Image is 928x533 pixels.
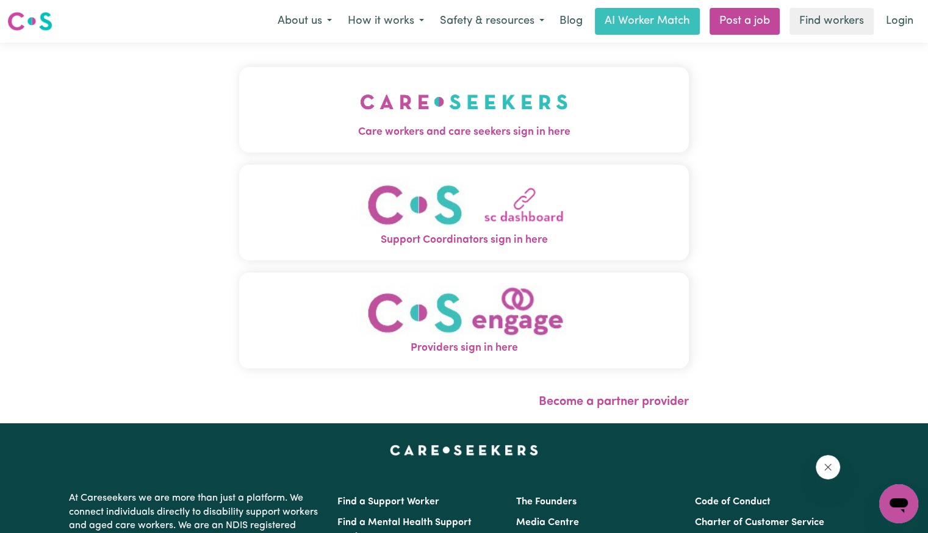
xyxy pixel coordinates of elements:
iframe: Close message [816,455,840,479]
a: Careseekers logo [7,7,52,35]
a: Media Centre [516,518,579,528]
img: Careseekers logo [7,10,52,32]
a: Find workers [790,8,874,35]
span: Providers sign in here [239,340,689,356]
a: Login [879,8,921,35]
button: About us [270,9,340,34]
a: Become a partner provider [539,396,689,408]
button: Care workers and care seekers sign in here [239,67,689,152]
button: Support Coordinators sign in here [239,165,689,260]
a: Charter of Customer Service [695,518,824,528]
iframe: Button to launch messaging window [879,484,918,523]
a: AI Worker Match [595,8,700,35]
button: Providers sign in here [239,273,689,368]
button: Safety & resources [432,9,552,34]
span: Support Coordinators sign in here [239,232,689,248]
a: Careseekers home page [390,445,538,455]
a: Post a job [710,8,780,35]
a: Code of Conduct [695,497,771,507]
a: Blog [552,8,590,35]
a: Find a Support Worker [337,497,439,507]
button: How it works [340,9,432,34]
span: Need any help? [7,9,74,18]
span: Care workers and care seekers sign in here [239,124,689,140]
a: The Founders [516,497,577,507]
